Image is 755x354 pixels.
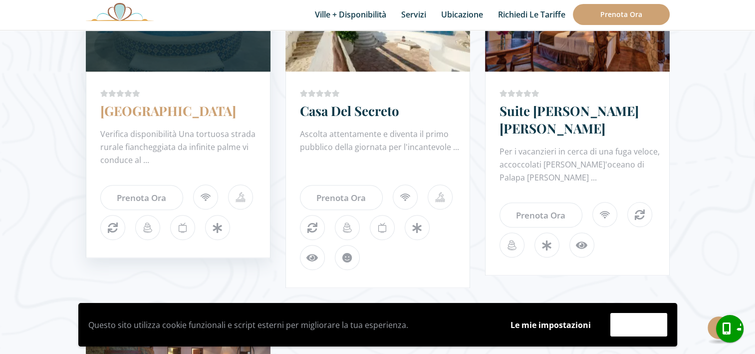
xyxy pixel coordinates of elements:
a: Prenota Ora [300,185,383,210]
a: Prenota Ora [100,185,183,210]
div: Ascolta attentamente e diventa il primo pubblico della giornata per l'incantevole ... [300,127,470,167]
i: chiamare [719,317,741,340]
button: Accettare [610,313,667,336]
img: Awesome Logo [86,2,154,21]
a: chiamare [716,315,744,342]
p: Questo sito utilizza cookie funzionali e script esterni per migliorare la tua esperienza. [88,317,491,332]
a: Casa Del Secreto [300,102,399,119]
a: Prenota Ora [573,4,670,25]
div: Verifica disponibilità Una tortuosa strada rurale fiancheggiata da infinite palme vi conduce al ... [100,127,270,167]
a: Prenota Ora [500,202,582,227]
button: Le mie impostazioni [501,313,600,336]
a: [GEOGRAPHIC_DATA] [100,102,236,119]
div: Per i vacanzieri in cerca di una fuga veloce, accoccolati [PERSON_NAME]'oceano di Palapa [PERSON_... [500,145,669,185]
a: Suite [PERSON_NAME] [PERSON_NAME] [500,102,669,137]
